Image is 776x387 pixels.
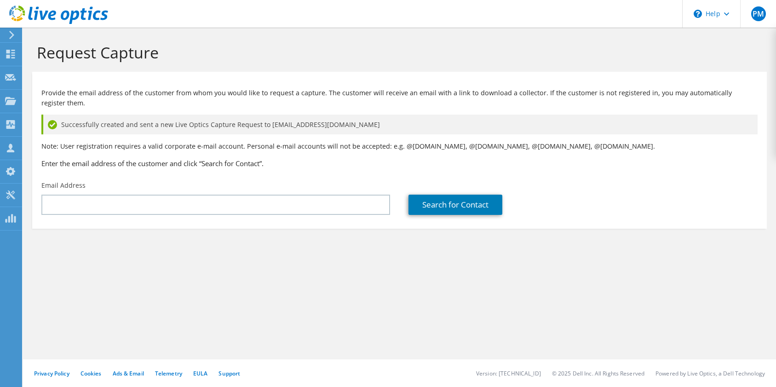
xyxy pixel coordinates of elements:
a: Ads & Email [113,370,144,377]
li: Powered by Live Optics, a Dell Technology [655,370,765,377]
a: Search for Contact [408,195,502,215]
a: EULA [193,370,207,377]
a: Cookies [80,370,102,377]
h3: Enter the email address of the customer and click “Search for Contact”. [41,158,758,168]
a: Privacy Policy [34,370,69,377]
svg: \n [694,10,702,18]
a: Telemetry [155,370,182,377]
li: © 2025 Dell Inc. All Rights Reserved [552,370,644,377]
label: Email Address [41,181,86,190]
h1: Request Capture [37,43,758,62]
p: Note: User registration requires a valid corporate e-mail account. Personal e-mail accounts will ... [41,141,758,151]
p: Provide the email address of the customer from whom you would like to request a capture. The cust... [41,88,758,108]
span: PM [751,6,766,21]
li: Version: [TECHNICAL_ID] [476,370,541,377]
span: Successfully created and sent a new Live Optics Capture Request to [EMAIL_ADDRESS][DOMAIN_NAME] [61,120,380,130]
a: Support [218,370,240,377]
